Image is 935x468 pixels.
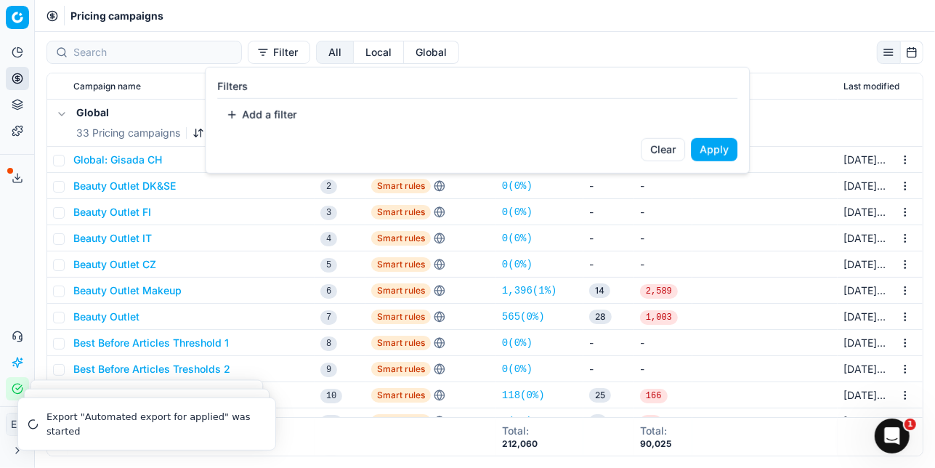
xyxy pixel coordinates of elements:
button: Apply [691,138,737,161]
span: 1 [904,419,916,430]
button: Add a filter [217,103,305,126]
button: Clear [641,138,685,161]
iframe: Intercom live chat [875,419,910,453]
label: Filters [217,79,737,94]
